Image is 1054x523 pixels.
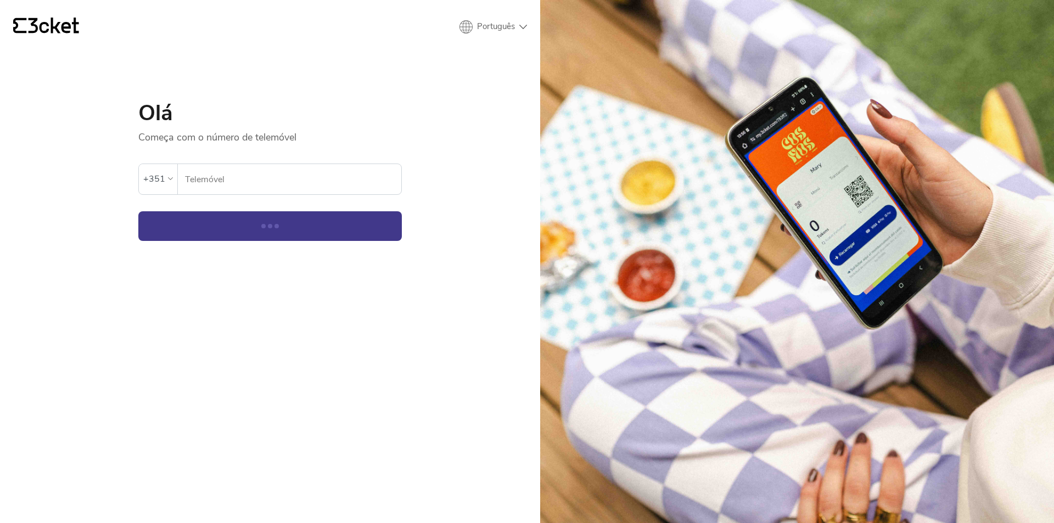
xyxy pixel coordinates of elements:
div: +351 [143,171,165,187]
button: Continuar [138,211,402,241]
h1: Olá [138,102,402,124]
label: Telemóvel [178,164,401,195]
g: {' '} [13,18,26,33]
p: Começa com o número de telemóvel [138,124,402,144]
input: Telemóvel [184,164,401,194]
a: {' '} [13,18,79,36]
